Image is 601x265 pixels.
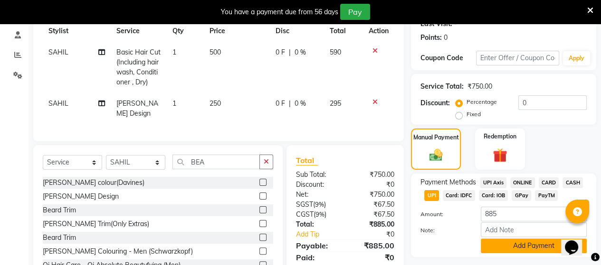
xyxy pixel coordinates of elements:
span: Card: IOB [479,190,508,201]
span: 0 % [295,47,306,57]
th: Total [324,20,363,42]
div: ₹67.50 [345,210,401,219]
div: Net: [289,190,345,200]
div: ₹750.00 [345,190,401,200]
div: Coupon Code [420,53,476,63]
label: Note: [413,226,474,235]
div: Beard Trim [43,233,76,243]
div: ₹67.50 [345,200,401,210]
label: Percentage [467,98,497,106]
div: Last Visit: [420,19,452,29]
span: UPI [424,190,439,201]
div: [PERSON_NAME] Colouring - Men (Schwarzkopf) [43,247,193,256]
span: CASH [563,177,583,188]
div: [PERSON_NAME] Design [43,192,119,201]
th: Stylist [43,20,111,42]
span: CGST [296,210,314,219]
th: Disc [270,20,324,42]
div: ( ) [289,200,345,210]
span: | [289,99,291,109]
span: 295 [330,99,341,108]
span: UPI Axis [480,177,506,188]
div: ( ) [289,210,345,219]
div: Paid: [289,252,345,263]
div: Discount: [420,98,450,108]
a: Add Tip [289,229,354,239]
span: 0 F [276,47,285,57]
span: | [289,47,291,57]
div: [PERSON_NAME] Trim(Only Extras) [43,219,149,229]
input: Add Note [481,222,587,237]
div: ₹885.00 [345,219,401,229]
div: ₹0 [345,180,401,190]
div: Service Total: [420,82,464,91]
span: 0 F [276,99,285,109]
div: ₹0 [345,252,401,263]
span: Basic Hair Cut (Including hair wash, Conditioner , Dry) [116,48,161,86]
th: Action [363,20,394,42]
span: 9% [315,201,324,208]
span: 9% [315,210,324,218]
div: Discount: [289,180,345,190]
div: Points: [420,33,442,43]
span: GPay [512,190,531,201]
label: Amount: [413,210,474,219]
th: Service [111,20,166,42]
button: Pay [340,4,370,20]
span: [PERSON_NAME] Design [116,99,158,118]
label: Fixed [467,110,481,119]
span: 0 % [295,99,306,109]
label: Manual Payment [413,133,459,142]
img: _cash.svg [425,147,447,163]
span: SAHIL [48,48,68,56]
th: Qty [167,20,204,42]
span: Total [296,155,318,165]
div: ₹0 [354,229,401,239]
div: Beard Trim [43,205,76,215]
span: 1 [172,99,176,108]
span: 1 [172,48,176,56]
span: SGST [296,200,313,209]
th: Price [204,20,270,42]
span: SAHIL [48,99,68,108]
div: 0 [444,33,448,43]
button: Add Payment [481,238,587,253]
div: ₹885.00 [345,240,401,251]
div: ₹750.00 [467,82,492,91]
button: Apply [563,51,590,65]
span: Card: IDFC [443,190,475,201]
span: 590 [330,48,341,56]
img: _gift.svg [488,146,512,164]
input: Amount [481,207,587,221]
span: 250 [210,99,221,108]
input: Enter Offer / Coupon Code [476,51,559,65]
span: PayTM [535,190,558,201]
div: Total: [289,219,345,229]
input: Search or Scan [172,155,260,169]
div: Payable: [289,240,345,251]
span: CARD [539,177,559,188]
div: You have a payment due from 56 days [221,7,338,17]
span: 500 [210,48,221,56]
iframe: chat widget [561,227,591,256]
span: ONLINE [510,177,535,188]
div: - [454,19,457,29]
div: [PERSON_NAME] colour(Davines) [43,178,144,188]
label: Redemption [484,132,516,141]
div: Sub Total: [289,170,345,180]
span: Payment Methods [420,177,476,187]
div: ₹750.00 [345,170,401,180]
